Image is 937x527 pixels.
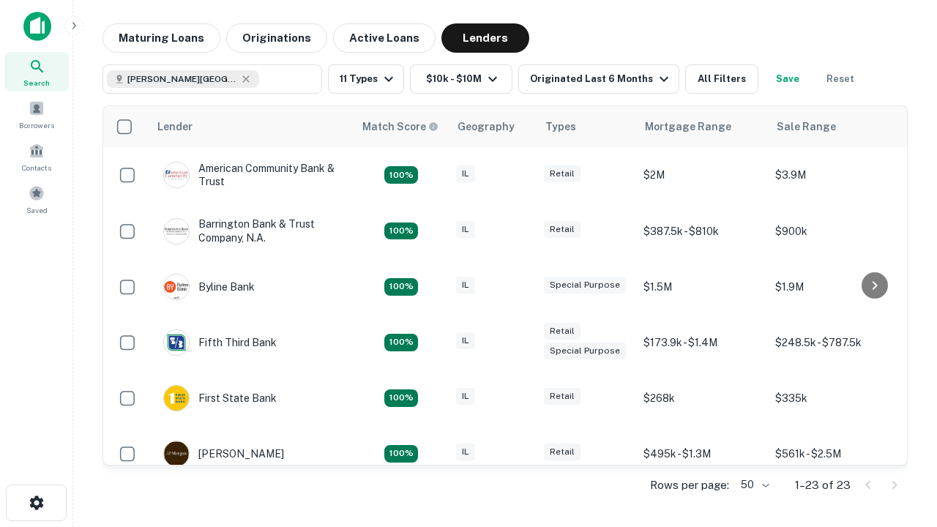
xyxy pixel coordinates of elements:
[384,223,418,240] div: Matching Properties: 3, hasApolloMatch: undefined
[795,476,851,494] p: 1–23 of 23
[149,106,354,147] th: Lender
[328,64,404,94] button: 11 Types
[768,259,900,315] td: $1.9M
[164,274,189,299] img: picture
[163,441,284,467] div: [PERSON_NAME]
[864,363,937,433] iframe: Chat Widget
[384,389,418,407] div: Matching Properties: 2, hasApolloMatch: undefined
[530,70,673,88] div: Originated Last 6 Months
[102,23,220,53] button: Maturing Loans
[163,329,277,356] div: Fifth Third Bank
[537,106,636,147] th: Types
[544,323,581,340] div: Retail
[157,118,193,135] div: Lender
[544,277,626,294] div: Special Purpose
[164,330,189,355] img: picture
[458,118,515,135] div: Geography
[384,334,418,351] div: Matching Properties: 2, hasApolloMatch: undefined
[333,23,436,53] button: Active Loans
[362,119,436,135] h6: Match Score
[354,106,449,147] th: Capitalize uses an advanced AI algorithm to match your search with the best lender. The match sco...
[545,118,576,135] div: Types
[127,72,237,86] span: [PERSON_NAME][GEOGRAPHIC_DATA], [GEOGRAPHIC_DATA]
[544,165,581,182] div: Retail
[456,444,475,460] div: IL
[19,119,54,131] span: Borrowers
[226,23,327,53] button: Originations
[768,426,900,482] td: $561k - $2.5M
[4,137,69,176] a: Contacts
[23,12,51,41] img: capitalize-icon.png
[777,118,836,135] div: Sale Range
[441,23,529,53] button: Lenders
[163,274,255,300] div: Byline Bank
[764,64,811,94] button: Save your search to get updates of matches that match your search criteria.
[636,370,768,426] td: $268k
[735,474,772,496] div: 50
[449,106,537,147] th: Geography
[544,444,581,460] div: Retail
[4,179,69,219] a: Saved
[22,162,51,173] span: Contacts
[384,445,418,463] div: Matching Properties: 3, hasApolloMatch: undefined
[23,77,50,89] span: Search
[384,278,418,296] div: Matching Properties: 2, hasApolloMatch: undefined
[636,147,768,203] td: $2M
[4,94,69,134] a: Borrowers
[768,315,900,370] td: $248.5k - $787.5k
[685,64,758,94] button: All Filters
[645,118,731,135] div: Mortgage Range
[163,217,339,244] div: Barrington Bank & Trust Company, N.a.
[410,64,512,94] button: $10k - $10M
[384,166,418,184] div: Matching Properties: 2, hasApolloMatch: undefined
[456,388,475,405] div: IL
[636,315,768,370] td: $173.9k - $1.4M
[362,119,438,135] div: Capitalize uses an advanced AI algorithm to match your search with the best lender. The match sco...
[163,162,339,188] div: American Community Bank & Trust
[636,203,768,258] td: $387.5k - $810k
[768,147,900,203] td: $3.9M
[164,162,189,187] img: picture
[164,219,189,244] img: picture
[456,277,475,294] div: IL
[636,106,768,147] th: Mortgage Range
[164,441,189,466] img: picture
[544,221,581,238] div: Retail
[456,332,475,349] div: IL
[768,203,900,258] td: $900k
[636,259,768,315] td: $1.5M
[163,385,277,411] div: First State Bank
[26,204,48,216] span: Saved
[636,426,768,482] td: $495k - $1.3M
[544,343,626,359] div: Special Purpose
[456,221,475,238] div: IL
[518,64,679,94] button: Originated Last 6 Months
[817,64,864,94] button: Reset
[650,476,729,494] p: Rows per page:
[164,386,189,411] img: picture
[768,370,900,426] td: $335k
[768,106,900,147] th: Sale Range
[544,388,581,405] div: Retail
[456,165,475,182] div: IL
[4,52,69,91] a: Search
